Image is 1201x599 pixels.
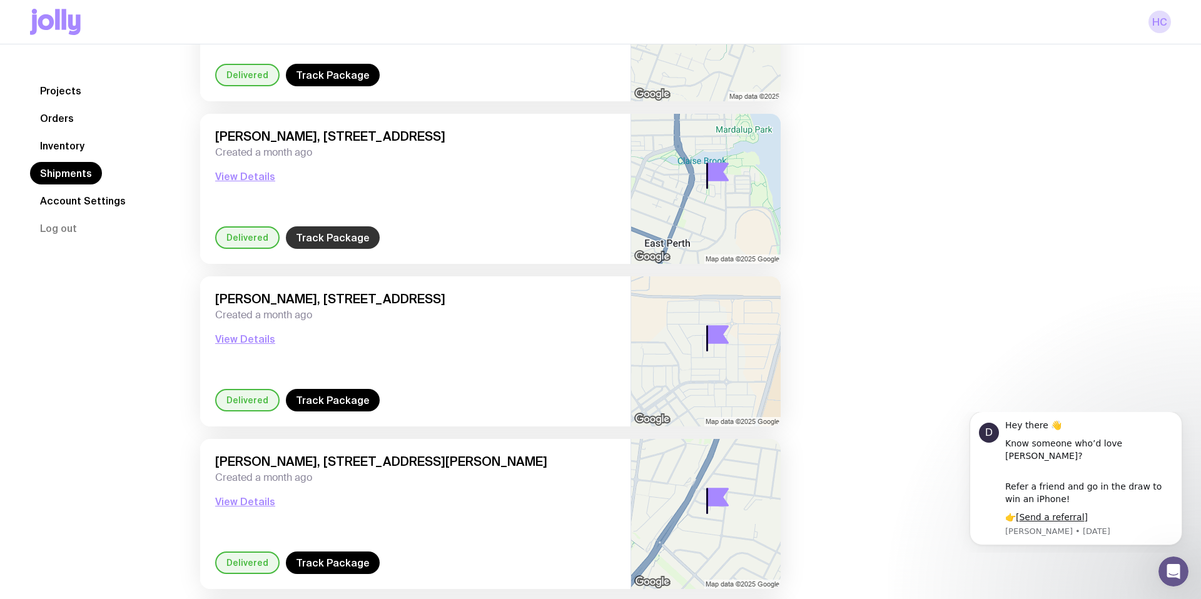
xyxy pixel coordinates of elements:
a: Inventory [30,134,94,157]
img: staticmap [631,439,781,589]
span: Created a month ago [215,146,616,159]
img: staticmap [631,114,781,264]
span: [PERSON_NAME], [STREET_ADDRESS][PERSON_NAME] [215,454,616,469]
a: Send a referral [68,100,133,110]
div: Message content [54,8,222,112]
div: Delivered [215,551,280,574]
span: Created a month ago [215,471,616,484]
div: Delivered [215,64,280,86]
a: Track Package [286,551,380,574]
a: Projects [30,79,91,102]
a: Account Settings [30,189,136,212]
div: Refer a friend and go in the draw to win an iPhone! [54,56,222,93]
p: Message from David, sent 9w ago [54,114,222,125]
button: Log out [30,217,87,239]
a: Orders [30,107,84,129]
a: Track Package [286,226,380,249]
a: Shipments [30,162,102,184]
div: Delivered [215,226,280,249]
div: Profile image for David [28,11,48,31]
div: Hey there 👋 [54,8,222,20]
a: HC [1148,11,1171,33]
button: View Details [215,494,275,509]
iframe: Intercom notifications message [951,412,1201,553]
div: 👉[ ] [54,99,222,112]
a: Track Package [286,64,380,86]
button: View Details [215,331,275,346]
button: View Details [215,169,275,184]
img: staticmap [631,276,781,426]
iframe: Intercom live chat [1158,556,1188,586]
span: Created a month ago [215,309,616,321]
a: Track Package [286,389,380,411]
span: [PERSON_NAME], [STREET_ADDRESS] [215,129,616,144]
span: [PERSON_NAME], [STREET_ADDRESS] [215,291,616,306]
div: Know someone who’d love [PERSON_NAME]? [54,26,222,50]
div: Delivered [215,389,280,411]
